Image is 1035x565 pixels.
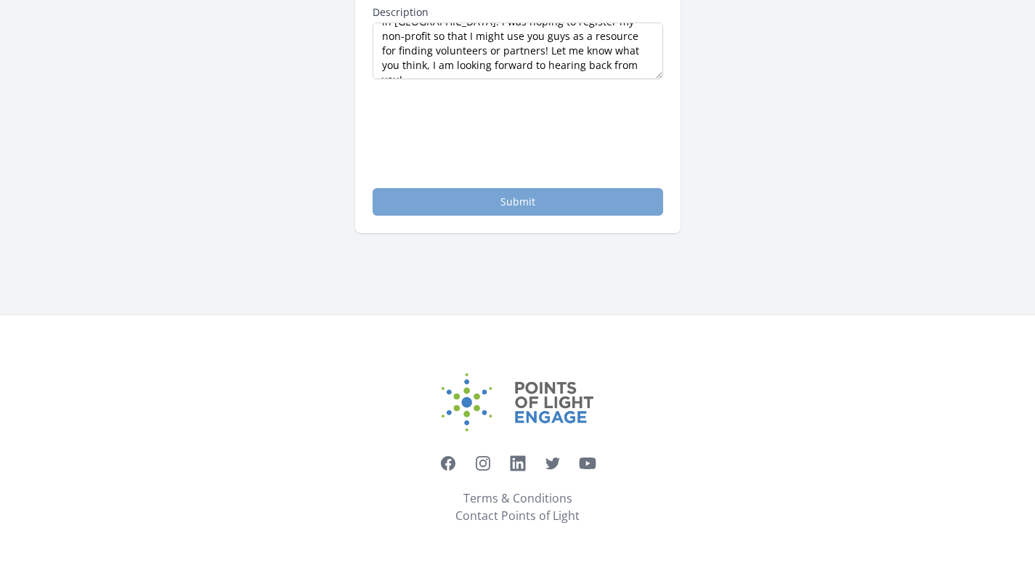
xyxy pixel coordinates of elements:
[373,188,663,216] button: Submit
[463,489,572,507] a: Terms & Conditions
[373,5,663,20] label: Description
[442,373,594,431] img: Points of Light Engage
[373,97,593,153] iframe: reCAPTCHA
[455,507,580,524] a: Contact Points of Light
